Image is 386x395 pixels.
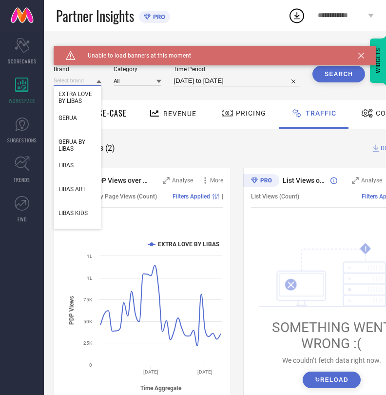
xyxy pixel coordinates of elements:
[140,385,182,392] tspan: Time Aggregate
[58,115,77,121] span: GERUA
[243,174,279,189] div: Premium
[163,110,196,118] span: Revenue
[158,241,219,248] text: EXTRA LOVE BY LIBAS
[54,181,101,197] div: LIBAS ART
[87,254,93,259] text: 1L
[54,157,101,174] div: LIBAS
[54,46,121,54] span: SYSTEM WORKSPACE
[54,110,101,126] div: GERUA
[8,58,37,65] span: SCORECARDS
[83,319,93,324] text: 50K
[56,6,134,26] span: Partner Insights
[54,66,101,73] span: Brand
[54,76,101,86] input: Select brand
[151,13,165,20] span: PRO
[172,177,193,184] span: Analyse
[14,176,30,183] span: TRENDS
[54,134,101,157] div: GERUA BY LIBAS
[83,340,93,346] text: 25K
[7,137,37,144] span: SUGGESTIONS
[58,91,96,104] span: EXTRA LOVE BY LIBAS
[18,216,27,223] span: FWD
[361,177,382,184] span: Analyse
[365,244,367,253] tspan: !
[58,186,86,193] span: LIBAS ART
[9,97,36,104] span: WORKSPACE
[76,52,191,59] span: Unable to load banners at this moment
[163,177,170,184] svg: Zoom
[58,210,88,217] span: LIBAS KIDS
[114,66,161,73] span: Category
[83,297,93,302] text: 75K
[306,109,336,117] span: Traffic
[197,369,212,375] text: [DATE]
[251,193,299,200] span: List Views (Count)
[173,193,210,200] span: Filters Applied
[210,177,223,184] span: More
[87,276,93,281] text: 1L
[54,205,101,221] div: LIBAS KIDS
[283,177,326,184] span: List Views over time
[174,75,300,87] input: Select time period
[222,193,223,200] span: |
[282,356,381,364] span: We couldn’t fetch data right now.
[61,193,157,200] span: Product Display Page Views (Count)
[174,66,300,73] span: Time Period
[303,372,361,388] button: ↻Reload
[68,296,75,325] tspan: PDP Views
[143,369,158,375] text: [DATE]
[312,66,365,82] button: Search
[93,177,148,184] span: PDP Views over time
[58,162,74,169] span: LIBAS
[54,86,101,109] div: EXTRA LOVE BY LIBAS
[89,362,92,368] text: 0
[236,109,266,117] span: Pricing
[58,138,96,152] span: GERUA BY LIBAS
[352,177,359,184] svg: Zoom
[288,7,306,24] div: Open download list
